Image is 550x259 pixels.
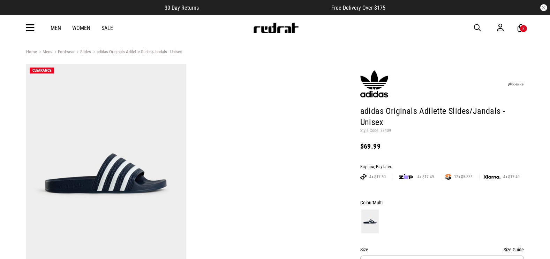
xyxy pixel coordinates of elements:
[500,174,522,180] span: 4x $17.49
[518,24,524,32] a: 3
[445,174,451,180] img: SPLITPAY
[360,70,388,98] img: adidas
[75,49,91,56] a: Slides
[361,210,379,233] img: Multi
[360,164,524,170] div: Buy now, Pay later.
[360,106,524,128] h1: adidas Originals Adilette Slides/Jandals - Unisex
[32,68,51,73] span: CLEARANCE
[51,25,61,31] a: Men
[451,174,475,180] span: 12x $5.83*
[360,198,524,207] div: Colour
[367,174,389,180] span: 4x $17.50
[26,49,37,54] a: Home
[415,174,437,180] span: 4x $17.49
[373,200,383,205] span: Multi
[399,173,413,180] img: zip
[213,4,317,11] iframe: Customer reviews powered by Trustpilot
[72,25,90,31] a: Women
[52,49,75,56] a: Footwear
[360,128,524,134] p: Style Code: 38409
[360,174,367,180] img: AFTERPAY
[360,142,524,150] div: $69.99
[253,23,299,33] img: Redrat logo
[101,25,113,31] a: Sale
[508,82,524,87] a: SHARE
[522,26,525,31] div: 3
[6,3,27,24] button: Open LiveChat chat widget
[331,5,385,11] span: Free Delivery Over $175
[165,5,199,11] span: 30 Day Returns
[37,49,52,56] a: Mens
[360,245,524,254] div: Size
[91,49,182,56] a: adidas Originals Adilette Slides/Jandals - Unisex
[504,245,524,254] button: Size Guide
[484,175,500,179] img: KLARNA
